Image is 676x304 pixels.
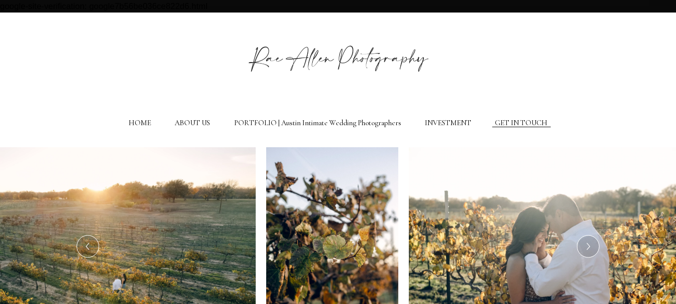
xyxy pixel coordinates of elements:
a: HOME [129,118,151,127]
a: GET IN TOUCH [495,118,547,127]
a: ABOUT US [175,118,210,127]
a: PORTFOLIO | Austin Intimate Wedding Photographers [234,118,401,127]
a: INVESTMENT [425,118,471,127]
